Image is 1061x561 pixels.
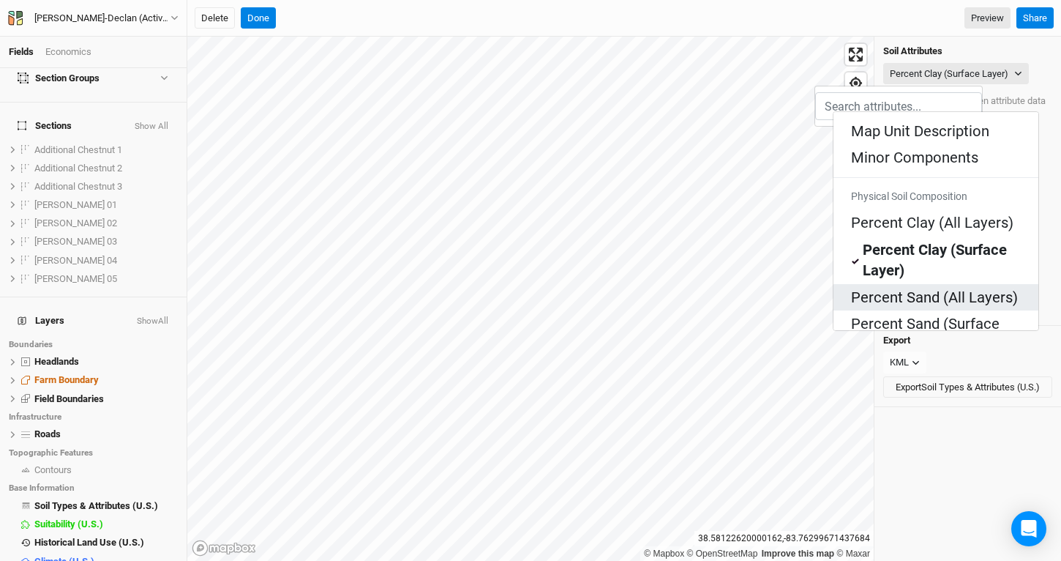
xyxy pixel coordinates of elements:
span: [PERSON_NAME] 01 [34,199,117,210]
div: Contours [34,464,178,476]
div: Section Groups [18,73,100,85]
span: Field Boundaries [34,393,104,404]
div: Minor Components [851,147,978,168]
button: KML [883,352,926,374]
div: [PERSON_NAME]-Declan (Active) Updated [34,11,170,26]
div: Soil Types & Attributes (U.S.) [34,500,178,512]
div: Field Boundaries [34,393,178,405]
input: Search attributes... [815,92,982,120]
span: Layers [18,315,64,327]
button: [PERSON_NAME]-Declan (Active) Updated [7,10,179,26]
div: Economics [45,45,91,59]
span: [PERSON_NAME] 02 [34,218,117,229]
button: Show section groups [157,74,170,83]
div: KML [890,355,909,370]
button: Delete [195,7,235,29]
span: Contours [34,464,72,475]
span: Additional Chestnut 2 [34,163,122,174]
div: Suitability (U.S.) [34,519,178,530]
div: Comer 04 [34,255,178,267]
button: Share [1016,7,1054,29]
button: ExportSoil Types & Attributes (U.S.) [883,376,1052,398]
div: Comer 03 [34,236,178,248]
div: Percent Sand (Surface Layer) [851,313,1021,355]
button: Find my location [845,73,866,94]
span: Soil Types & Attributes (U.S.) [34,500,158,511]
a: Improve this map [762,549,834,559]
div: Headlands [34,356,178,368]
div: Percent Clay (Surface Layer) [863,239,1021,281]
div: Roads [34,428,178,440]
h4: Soil Attributes [883,45,1052,57]
span: [PERSON_NAME] 05 [34,273,117,284]
span: [PERSON_NAME] 03 [34,236,117,247]
div: Comer-Declan (Active) Updated [34,11,170,26]
div: Map Unit Description [851,121,989,141]
span: [PERSON_NAME] 04 [34,255,117,266]
span: Farm Boundary [34,374,99,385]
div: Additional Chestnut 2 [34,163,178,174]
div: Open Intercom Messenger [1011,511,1046,546]
div: Percent Clay (All Layers) [851,212,1013,233]
div: Comer 01 [34,199,178,211]
span: Suitability (U.S.) [34,519,103,530]
div: Comer 02 [34,218,178,229]
div: Comer 05 [34,273,178,285]
a: Mapbox [644,549,684,559]
h4: Export [883,335,1052,346]
span: Roads [34,428,61,439]
button: Enter fullscreen [845,44,866,65]
div: Percent Sand (All Layers) [851,287,1018,308]
div: 38.58122620000162 , -83.76299671437684 [694,531,874,546]
span: Additional Chestnut 3 [34,181,122,192]
a: OpenStreetMap [687,549,758,559]
a: Mapbox logo [192,540,256,557]
a: Maxar [836,549,870,559]
button: ShowAll [136,316,169,327]
div: Additional Chestnut 1 [34,144,178,156]
span: Sections [18,120,72,132]
a: Preview [964,7,1011,29]
div: Physical Soil Composition [833,184,1038,210]
div: Historical Land Use (U.S.) [34,537,178,549]
span: Historical Land Use (U.S.) [34,537,144,548]
a: Fields [9,46,34,57]
div: (% clay) [874,37,1061,326]
button: Open attribute data [960,90,1052,112]
div: menu-options [833,111,1039,331]
div: Farm Boundary [34,374,178,386]
button: Done [241,7,276,29]
button: Percent Clay (Surface Layer) [883,63,1029,85]
div: Additional Chestnut 3 [34,181,178,193]
button: Show All [134,122,169,132]
span: Headlands [34,356,79,367]
span: Additional Chestnut 1 [34,144,122,155]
